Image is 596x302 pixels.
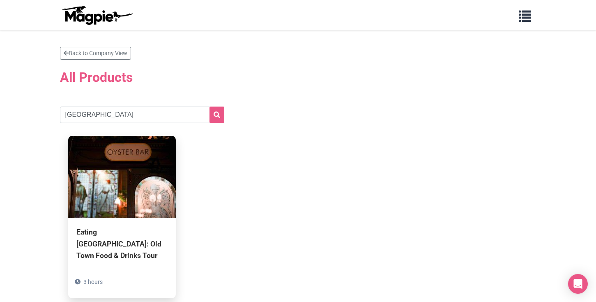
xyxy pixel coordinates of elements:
[60,65,536,90] h2: All Products
[60,5,134,25] img: logo-ab69f6fb50320c5b225c76a69d11143b.png
[76,226,168,261] div: Eating [GEOGRAPHIC_DATA]: Old Town Food & Drinks Tour
[68,136,176,298] a: Eating [GEOGRAPHIC_DATA]: Old Town Food & Drinks Tour 3 hours
[568,274,588,294] div: Open Intercom Messenger
[83,279,103,285] span: 3 hours
[60,47,131,60] a: Back to Company View
[60,107,224,123] input: Search products...
[68,136,176,218] img: Eating Edinburgh: Old Town Food & Drinks Tour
